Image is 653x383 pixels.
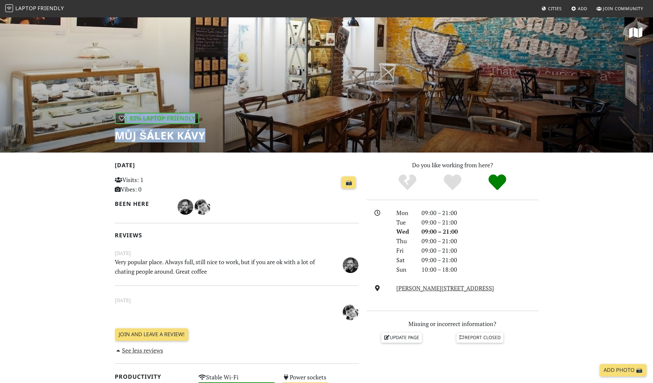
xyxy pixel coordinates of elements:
[430,173,475,191] div: Yes
[115,232,359,239] h2: Reviews
[594,3,646,14] a: Join Community
[115,328,188,341] a: Join and leave a review!
[115,346,163,354] a: See less reviews
[418,246,542,255] div: 09:00 – 21:00
[111,249,363,257] small: [DATE]
[418,208,542,218] div: 09:00 – 21:00
[5,3,64,14] a: LaptopFriendly LaptopFriendly
[341,176,356,189] a: 📸
[115,113,199,124] div: | 83% Laptop Friendly
[603,6,643,11] span: Join Community
[5,4,13,12] img: LaptopFriendly
[195,202,210,210] span: Vlad Sitalo
[115,200,170,207] h2: Been here
[367,160,539,170] p: Do you like working from here?
[569,3,590,14] a: Add
[392,218,417,227] div: Tue
[15,5,37,12] span: Laptop
[115,162,359,171] h2: [DATE]
[178,202,195,210] span: Kirill Shmidt
[475,173,520,191] div: Definitely!
[578,6,587,11] span: Add
[111,257,321,276] p: Very popular place. Always full, still nice to work, but if you are ok with a lot of chating peop...
[111,296,363,304] small: [DATE]
[418,218,542,227] div: 09:00 – 21:00
[418,236,542,246] div: 09:00 – 21:00
[539,3,564,14] a: Cities
[343,304,358,320] img: 2406-vlad.jpg
[548,6,562,11] span: Cities
[38,5,64,12] span: Friendly
[195,199,210,215] img: 2406-vlad.jpg
[392,227,417,236] div: Wed
[367,319,539,329] p: Missing or incorrect information?
[418,265,542,274] div: 10:00 – 18:00
[418,255,542,265] div: 09:00 – 21:00
[600,364,646,376] a: Add Photo 📸
[343,257,358,273] img: 5151-kirill.jpg
[456,333,504,342] a: Report closed
[392,236,417,246] div: Thu
[343,308,358,316] span: Vlad Sitalo
[385,173,430,191] div: No
[178,199,193,215] img: 5151-kirill.jpg
[115,129,205,142] h1: Můj šálek kávy
[392,246,417,255] div: Fri
[115,373,191,380] h2: Productivity
[392,265,417,274] div: Sun
[392,255,417,265] div: Sat
[343,260,358,268] span: Kirill Shmidt
[418,227,542,236] div: 09:00 – 21:00
[396,284,494,292] a: [PERSON_NAME][STREET_ADDRESS]
[392,208,417,218] div: Mon
[115,175,191,194] p: Visits: 1 Vibes: 0
[381,333,422,342] a: Update page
